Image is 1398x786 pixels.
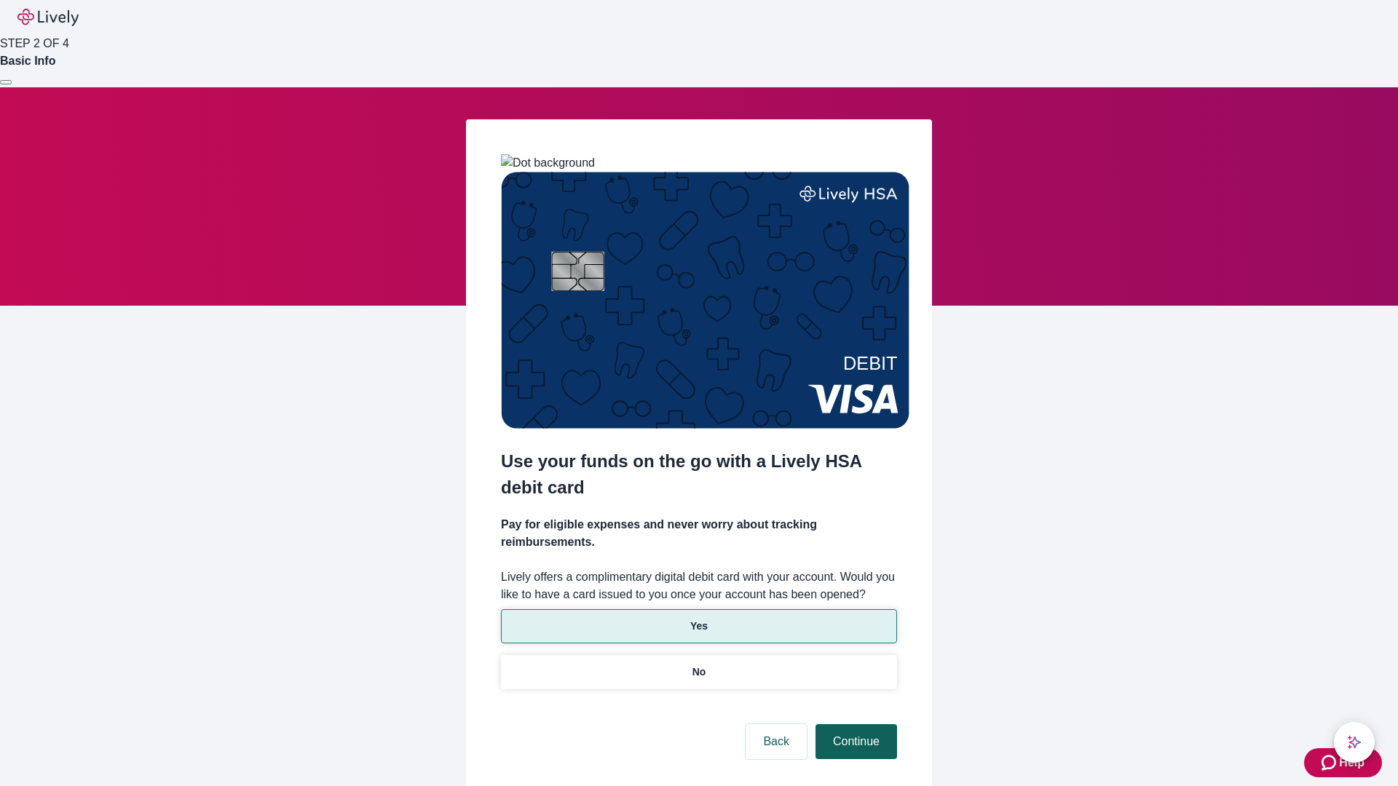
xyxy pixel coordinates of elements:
button: Yes [501,609,897,643]
p: Yes [690,619,708,634]
h4: Pay for eligible expenses and never worry about tracking reimbursements. [501,516,897,551]
svg: Zendesk support icon [1322,754,1339,771]
p: No [692,664,706,680]
span: Help [1339,754,1365,771]
img: Dot background [501,154,595,172]
button: No [501,655,897,689]
img: Debit card [501,172,909,429]
img: Lively [17,9,79,26]
h2: Use your funds on the go with a Lively HSA debit card [501,448,897,501]
button: Zendesk support iconHelp [1304,748,1382,777]
button: Continue [815,724,897,759]
svg: Lively AI Assistant [1347,735,1362,750]
button: chat [1334,722,1375,763]
label: Lively offers a complimentary digital debit card with your account. Would you like to have a card... [501,568,897,603]
button: Back [746,724,807,759]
